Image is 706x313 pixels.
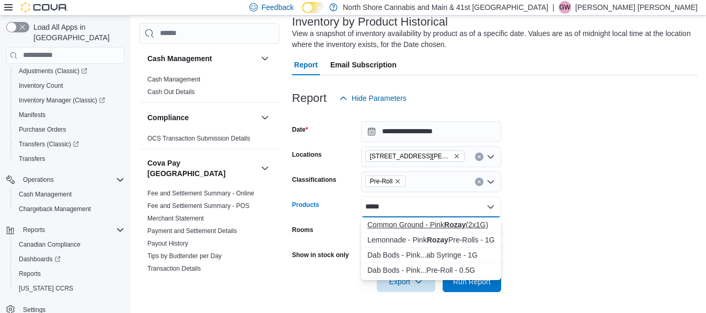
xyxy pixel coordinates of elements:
span: Canadian Compliance [15,238,124,251]
span: Operations [19,173,124,186]
button: Reports [10,266,129,281]
h3: Cash Management [147,53,212,64]
a: Tips by Budtender per Day [147,252,222,260]
span: 1520 Barrow St. [365,150,465,162]
span: Inventory Manager (Classic) [19,96,105,105]
span: Transfers [15,153,124,165]
h3: Cova Pay [GEOGRAPHIC_DATA] [147,158,257,179]
span: Transfers (Classic) [19,140,79,148]
span: Operations [23,176,54,184]
a: Cash Management [15,188,76,201]
a: Inventory Count [15,79,67,92]
span: Inventory Manager (Classic) [15,94,124,107]
div: Common Ground - Pink (2x1G) [367,219,495,230]
span: [STREET_ADDRESS][PERSON_NAME] [370,151,452,161]
div: Lemonnade - Pink Pre-Rolls - 1G [367,235,495,245]
span: Cash Management [19,190,72,199]
span: Load All Apps in [GEOGRAPHIC_DATA] [29,22,124,43]
a: Dashboards [10,252,129,266]
span: Cash Management [147,75,200,84]
button: Canadian Compliance [10,237,129,252]
button: Open list of options [487,153,495,161]
span: OCS Transaction Submission Details [147,134,250,143]
a: Cash Out Details [147,88,195,96]
a: Purchase Orders [15,123,71,136]
button: Cash Management [259,52,271,65]
button: [US_STATE] CCRS [10,281,129,296]
span: Feedback [262,2,294,13]
span: Email Subscription [330,54,397,75]
img: Cova [21,2,68,13]
a: Merchant Statement [147,215,204,222]
a: Payment and Settlement Details [147,227,237,235]
span: Manifests [19,111,45,119]
button: Operations [19,173,58,186]
span: Reports [23,226,45,234]
button: Manifests [10,108,129,122]
a: Dashboards [15,253,65,265]
span: Run Report [453,276,491,287]
span: Purchase Orders [19,125,66,134]
span: Pre-Roll [365,176,406,187]
input: Dark Mode [302,2,324,13]
label: Date [292,125,308,134]
span: Canadian Compliance [19,240,80,249]
button: Cash Management [147,53,257,64]
button: Clear input [475,153,483,161]
a: Chargeback Management [15,203,95,215]
button: Common Ground - Pink Rozay (2x1G) [361,217,501,233]
button: Dab Bods - Pink Frozay Resin Infused Pre-Roll - 0.5G [361,263,501,278]
div: Cash Management [139,73,280,102]
span: Payout History [147,239,188,248]
button: Purchase Orders [10,122,129,137]
button: Operations [2,172,129,187]
div: Cova Pay [GEOGRAPHIC_DATA] [139,187,280,279]
button: Cova Pay [GEOGRAPHIC_DATA] [259,162,271,175]
span: Adjustments (Classic) [15,65,124,77]
a: Cash Management [147,76,200,83]
a: Fee and Settlement Summary - POS [147,202,249,210]
button: Transfers [10,152,129,166]
span: Pre-Roll [370,176,392,187]
button: Hide Parameters [335,88,411,109]
label: Rooms [292,226,314,234]
button: Close list of options [487,203,495,211]
a: Transaction Details [147,265,201,272]
a: Fee and Settlement Summary - Online [147,190,254,197]
a: Transfers (Classic) [10,137,129,152]
span: Dashboards [19,255,61,263]
a: Canadian Compliance [15,238,85,251]
span: Transfers [19,155,45,163]
a: Inventory Manager (Classic) [15,94,109,107]
div: Compliance [139,132,280,149]
span: Cash Management [15,188,124,201]
span: Fee and Settlement Summary - Online [147,189,254,198]
button: Run Report [443,271,501,292]
span: Dark Mode [302,13,303,14]
button: Clear input [475,178,483,186]
label: Show in stock only [292,251,349,259]
label: Locations [292,150,322,159]
span: Washington CCRS [15,282,124,295]
button: Remove 1520 Barrow St. from selection in this group [454,153,460,159]
span: Transfers (Classic) [15,138,124,150]
a: Adjustments (Classic) [10,64,129,78]
span: Reports [19,270,41,278]
button: Reports [19,224,49,236]
button: Inventory Count [10,78,129,93]
span: Chargeback Management [15,203,124,215]
button: Compliance [147,112,257,123]
a: Adjustments (Classic) [15,65,91,77]
a: [US_STATE] CCRS [15,282,77,295]
span: Export [383,271,429,292]
span: Tips by Budtender per Day [147,252,222,260]
span: Adjustments (Classic) [19,67,87,75]
a: Transfers (Classic) [15,138,83,150]
button: Compliance [259,111,271,124]
a: Reports [15,268,45,280]
button: Remove Pre-Roll from selection in this group [395,178,401,184]
span: Inventory Count [19,82,63,90]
